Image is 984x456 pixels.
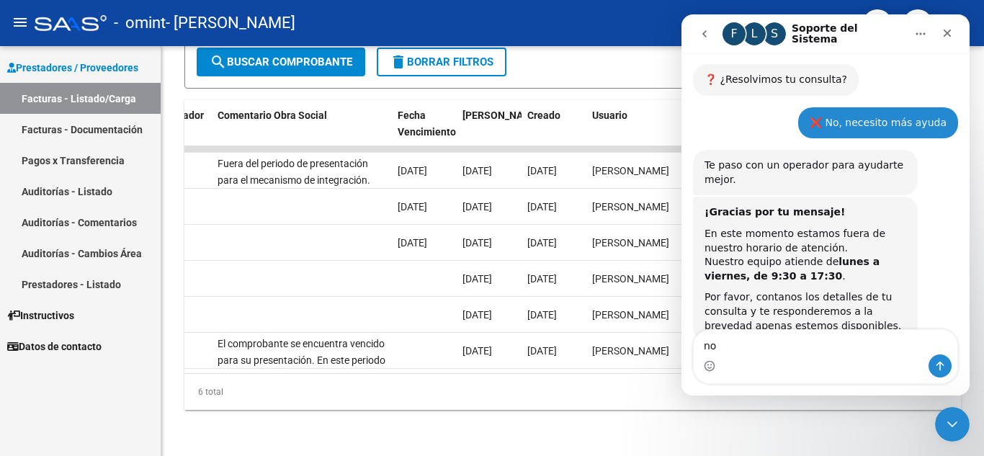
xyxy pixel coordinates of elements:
[527,309,557,321] span: [DATE]
[12,14,29,31] mat-icon: menu
[462,309,492,321] span: [DATE]
[527,165,557,176] span: [DATE]
[398,237,427,249] span: [DATE]
[210,55,352,68] span: Buscar Comprobante
[184,374,961,410] div: 6 total
[592,237,669,249] span: [PERSON_NAME]
[218,109,327,121] span: Comentario Obra Social
[7,339,102,354] span: Datos de contacto
[592,309,669,321] span: [PERSON_NAME]
[398,165,427,176] span: [DATE]
[462,201,492,213] span: [DATE]
[527,201,557,213] span: [DATE]
[398,201,427,213] span: [DATE]
[197,48,365,76] button: Buscar Comprobante
[592,109,627,121] span: Usuario
[462,165,492,176] span: [DATE]
[7,60,138,76] span: Prestadores / Proveedores
[166,7,295,39] span: - [PERSON_NAME]
[935,407,970,442] iframe: Intercom live chat
[522,100,586,164] datatable-header-cell: Creado
[457,100,522,164] datatable-header-cell: Fecha Confimado
[462,237,492,249] span: [DATE]
[7,308,74,323] span: Instructivos
[462,273,492,285] span: [DATE]
[527,237,557,249] span: [DATE]
[390,55,493,68] span: Borrar Filtros
[681,14,970,395] iframe: Intercom live chat
[210,53,227,71] mat-icon: search
[462,345,492,357] span: [DATE]
[592,273,669,285] span: [PERSON_NAME]
[527,109,560,121] span: Creado
[462,109,540,121] span: [PERSON_NAME]
[212,100,392,164] datatable-header-cell: Comentario Obra Social
[114,7,166,39] span: - omint
[377,48,506,76] button: Borrar Filtros
[592,345,669,357] span: [PERSON_NAME]
[527,273,557,285] span: [DATE]
[592,201,669,213] span: [PERSON_NAME]
[527,345,557,357] span: [DATE]
[218,338,385,432] span: El comprobante se encuentra vencido para su presentación. En este periodo la superintendencia tom...
[390,53,407,71] mat-icon: delete
[592,165,669,176] span: [PERSON_NAME]
[398,109,456,138] span: Fecha Vencimiento
[586,100,702,164] datatable-header-cell: Usuario
[218,158,377,218] span: Fuera del periodo de presentación para el mecanismo de integración. Por favor comunicarse a [EMAI...
[392,100,457,164] datatable-header-cell: Fecha Vencimiento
